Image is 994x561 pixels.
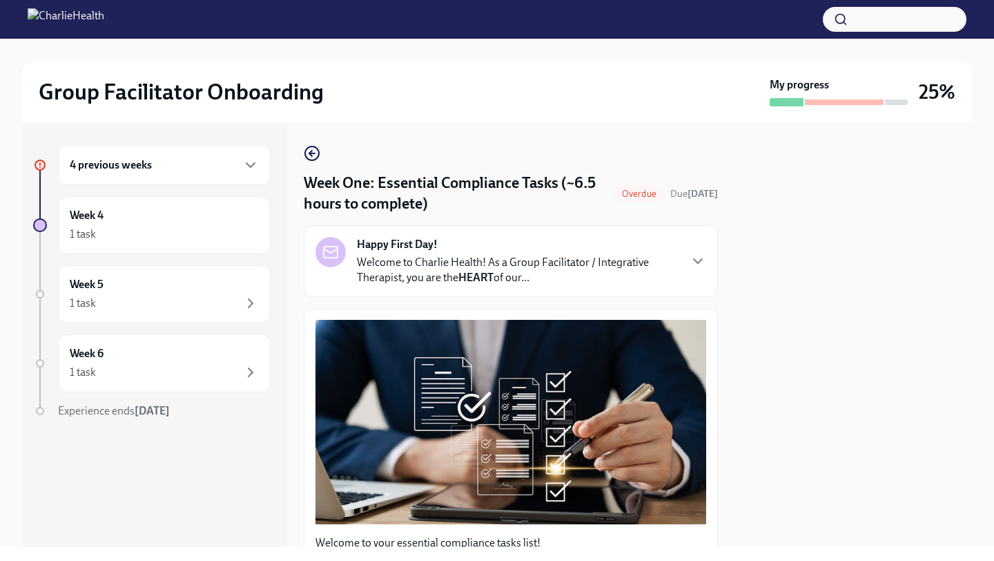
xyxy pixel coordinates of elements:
[70,365,96,380] div: 1 task
[70,277,104,292] h6: Week 5
[28,8,104,30] img: CharlieHealth
[58,145,271,185] div: 4 previous weeks
[458,271,494,284] strong: HEART
[70,227,96,242] div: 1 task
[315,320,706,524] button: Zoom image
[70,346,104,361] h6: Week 6
[357,255,679,285] p: Welcome to Charlie Health! As a Group Facilitator / Integrative Therapist, you are the of our...
[688,188,718,200] strong: [DATE]
[33,196,271,254] a: Week 41 task
[33,265,271,323] a: Week 51 task
[357,237,438,252] strong: Happy First Day!
[39,78,324,106] h2: Group Facilitator Onboarding
[70,158,152,173] h6: 4 previous weeks
[135,404,170,417] strong: [DATE]
[304,173,608,214] h4: Week One: Essential Compliance Tasks (~6.5 hours to complete)
[315,535,706,551] p: Welcome to your essential compliance tasks list!
[58,404,170,417] span: Experience ends
[770,77,829,93] strong: My progress
[670,188,718,200] span: Due
[70,296,96,311] div: 1 task
[70,208,104,223] h6: Week 4
[614,189,665,199] span: Overdue
[919,79,955,104] h3: 25%
[33,334,271,392] a: Week 61 task
[670,187,718,200] span: September 9th, 2025 10:00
